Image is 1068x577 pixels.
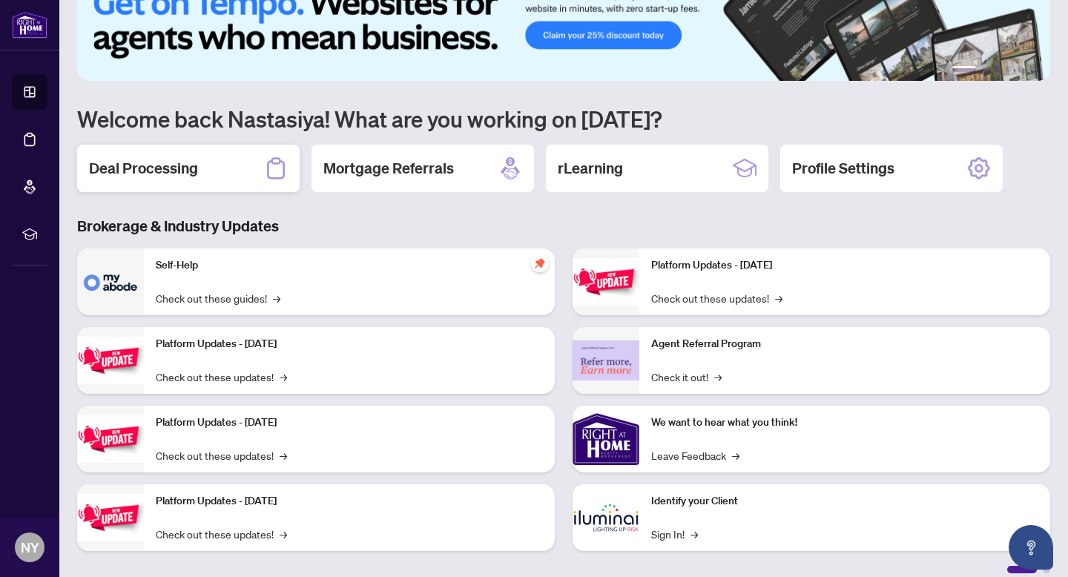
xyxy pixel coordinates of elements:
[77,248,144,315] img: Self-Help
[1006,66,1012,72] button: 4
[651,369,722,385] a: Check it out!→
[651,257,1038,274] p: Platform Updates - [DATE]
[651,336,1038,352] p: Agent Referral Program
[714,369,722,385] span: →
[156,447,287,464] a: Check out these updates!→
[156,526,287,542] a: Check out these updates!→
[651,526,698,542] a: Sign In!→
[994,66,1000,72] button: 3
[280,526,287,542] span: →
[89,158,198,179] h2: Deal Processing
[573,406,639,472] img: We want to hear what you think!
[792,158,894,179] h2: Profile Settings
[651,290,782,306] a: Check out these updates!→
[651,415,1038,431] p: We want to hear what you think!
[77,105,1050,133] h1: Welcome back Nastasiya! What are you working on [DATE]?
[77,337,144,383] img: Platform Updates - September 16, 2025
[732,447,739,464] span: →
[156,290,280,306] a: Check out these guides!→
[280,447,287,464] span: →
[952,66,976,72] button: 1
[280,369,287,385] span: →
[77,216,1050,237] h3: Brokerage & Industry Updates
[77,494,144,541] img: Platform Updates - July 8, 2025
[982,66,988,72] button: 2
[558,158,623,179] h2: rLearning
[156,257,543,274] p: Self-Help
[21,537,39,558] span: NY
[651,447,739,464] a: Leave Feedback→
[1018,66,1023,72] button: 5
[573,340,639,381] img: Agent Referral Program
[531,254,549,272] span: pushpin
[12,11,47,39] img: logo
[1029,66,1035,72] button: 6
[156,369,287,385] a: Check out these updates!→
[77,415,144,462] img: Platform Updates - July 21, 2025
[273,290,280,306] span: →
[573,484,639,551] img: Identify your Client
[323,158,454,179] h2: Mortgage Referrals
[156,415,543,431] p: Platform Updates - [DATE]
[775,290,782,306] span: →
[651,493,1038,510] p: Identify your Client
[1009,525,1053,570] button: Open asap
[690,526,698,542] span: →
[156,493,543,510] p: Platform Updates - [DATE]
[573,258,639,305] img: Platform Updates - June 23, 2025
[156,336,543,352] p: Platform Updates - [DATE]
